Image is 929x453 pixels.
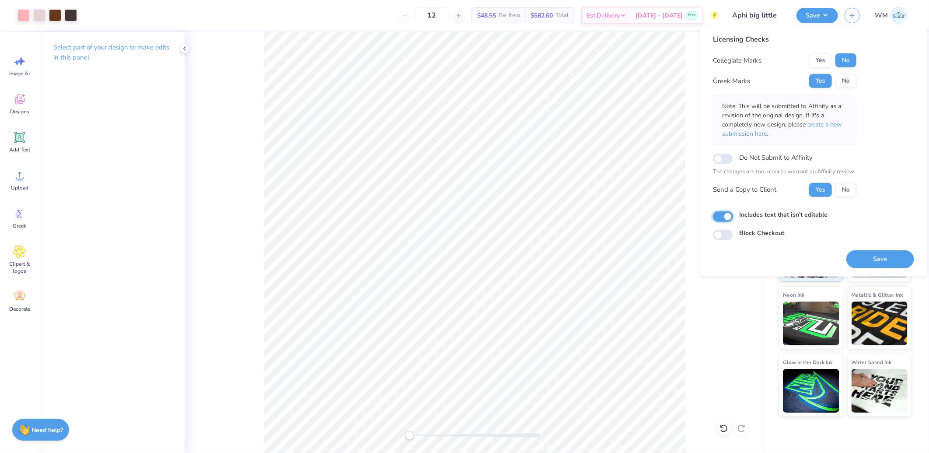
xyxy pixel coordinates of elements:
div: Collegiate Marks [713,56,761,66]
span: Total [555,11,569,20]
input: Untitled Design [726,7,790,24]
button: Yes [809,74,832,88]
img: Neon Ink [783,302,839,345]
span: $48.55 [477,11,496,20]
strong: Need help? [32,426,63,434]
button: Save [796,8,838,23]
span: WM [875,11,888,21]
div: Accessibility label [405,431,414,440]
span: Glow in the Dark Ink [783,358,833,367]
span: Clipart & logos [5,260,34,274]
span: create a new submission here [722,120,842,138]
label: Block Checkout [739,228,784,238]
p: The changes are too minor to warrant an Affinity review. [713,168,856,176]
button: No [835,74,856,88]
input: – – [415,7,449,23]
span: Designs [10,108,29,115]
div: Licensing Checks [713,34,856,45]
button: No [835,53,856,67]
span: Neon Ink [783,290,804,299]
label: Do Not Submit to Affinity [739,152,813,163]
div: Send a Copy to Client [713,185,776,195]
span: $582.60 [531,11,553,20]
a: WM [871,7,912,24]
label: Includes text that isn't editable [739,210,828,219]
span: Water based Ink [852,358,892,367]
button: Yes [809,53,832,67]
span: Greek [13,222,27,229]
span: Per Item [499,11,520,20]
img: Wilfredo Manabat [890,7,908,24]
button: No [835,183,856,197]
span: Decorate [9,306,30,313]
button: Save [846,250,914,268]
span: Add Text [9,146,30,153]
span: Metallic & Glitter Ink [852,290,903,299]
img: Water based Ink [852,369,908,413]
div: Greek Marks [713,76,750,86]
span: Est. Delivery [587,11,620,20]
button: Yes [809,183,832,197]
img: Metallic & Glitter Ink [852,302,908,345]
span: Image AI [10,70,30,77]
span: Free [688,12,696,18]
p: Select part of your design to make edits in this panel [53,42,171,63]
img: Glow in the Dark Ink [783,369,839,413]
span: Upload [11,184,28,191]
p: Note: This will be submitted to Affinity as a revision of the original design. If it's a complete... [722,102,847,138]
span: [DATE] - [DATE] [636,11,683,20]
